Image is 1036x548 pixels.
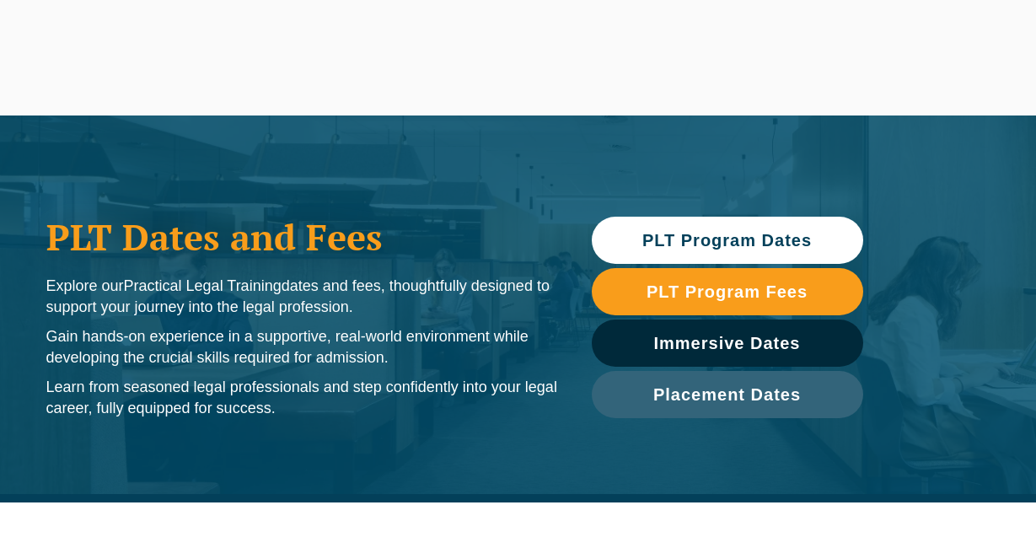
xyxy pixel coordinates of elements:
p: Learn from seasoned legal professionals and step confidently into your legal career, fully equipp... [46,377,558,419]
p: Explore our dates and fees, thoughtfully designed to support your journey into the legal profession. [46,276,558,318]
a: Immersive Dates [592,320,863,367]
span: Placement Dates [653,386,801,403]
span: PLT Program Fees [647,283,808,300]
a: PLT Program Dates [592,217,863,264]
a: PLT Program Fees [592,268,863,315]
h1: PLT Dates and Fees [46,216,558,258]
span: Practical Legal Training [124,277,282,294]
a: Placement Dates [592,371,863,418]
span: Immersive Dates [654,335,801,352]
span: PLT Program Dates [642,232,812,249]
p: Gain hands-on experience in a supportive, real-world environment while developing the crucial ski... [46,326,558,368]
